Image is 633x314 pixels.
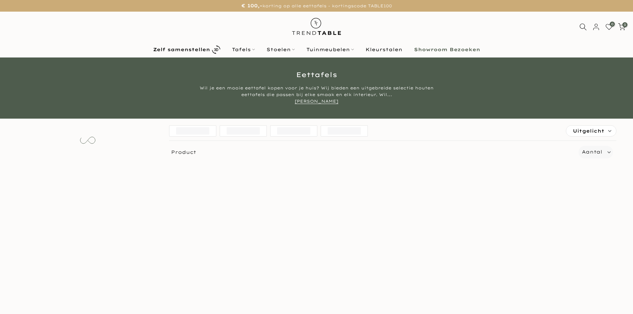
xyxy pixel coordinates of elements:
a: Tafels [226,46,261,53]
a: Stoelen [261,46,300,53]
a: Showroom Bezoeken [408,46,486,53]
div: Wil je een mooie eettafel kopen voor je huis? Wij bieden een uitgebreide selectie houten eettafel... [192,85,441,105]
label: Uitgelicht [566,126,616,136]
a: 0 [605,23,613,31]
a: [PERSON_NAME] [295,99,338,104]
span: Product [166,146,576,158]
a: Zelf samenstellen [147,44,226,55]
span: Uitgelicht [573,126,604,136]
b: Showroom Bezoeken [414,47,480,52]
p: korting op alle eettafels - kortingscode TABLE100 [8,2,625,10]
label: Aantal [582,148,602,156]
a: Tuinmeubelen [300,46,360,53]
a: 0 [618,23,625,31]
b: Zelf samenstellen [153,47,210,52]
a: Kleurstalen [360,46,408,53]
img: trend-table [287,12,346,41]
h1: Eettafels [122,71,511,78]
span: 0 [610,22,615,27]
strong: € 100,- [241,3,262,9]
span: 0 [622,22,627,27]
